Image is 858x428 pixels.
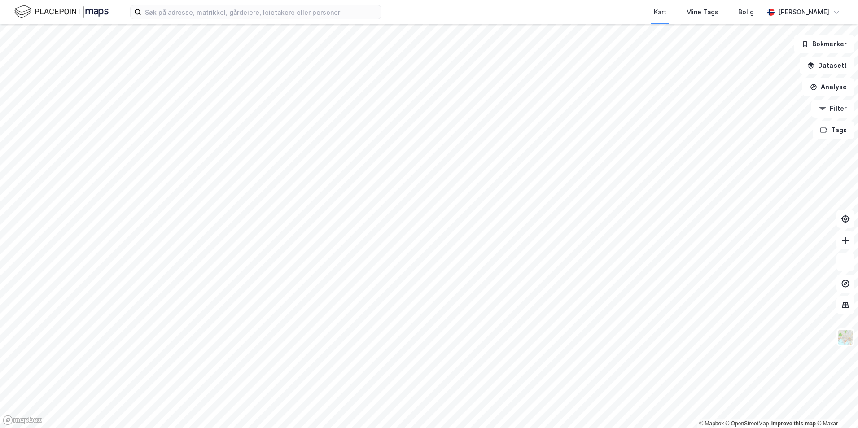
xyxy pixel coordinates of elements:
[794,35,854,53] button: Bokmerker
[3,415,42,425] a: Mapbox homepage
[802,78,854,96] button: Analyse
[800,57,854,74] button: Datasett
[778,7,829,17] div: [PERSON_NAME]
[813,385,858,428] iframe: Chat Widget
[811,100,854,118] button: Filter
[771,420,816,427] a: Improve this map
[813,385,858,428] div: Kontrollprogram for chat
[813,121,854,139] button: Tags
[14,4,109,20] img: logo.f888ab2527a4732fd821a326f86c7f29.svg
[654,7,666,17] div: Kart
[726,420,769,427] a: OpenStreetMap
[738,7,754,17] div: Bolig
[837,329,854,346] img: Z
[699,420,724,427] a: Mapbox
[686,7,718,17] div: Mine Tags
[141,5,381,19] input: Søk på adresse, matrikkel, gårdeiere, leietakere eller personer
